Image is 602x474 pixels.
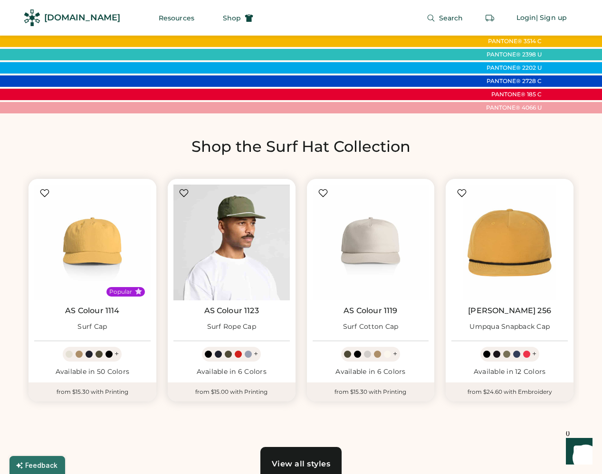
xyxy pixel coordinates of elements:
div: Surf Cap [77,322,107,332]
button: Popular Style [135,288,142,295]
div: from $15.00 with Printing [168,382,296,401]
iframe: Front Chat [557,431,598,472]
button: Resources [147,9,206,28]
div: Surf Rope Cap [207,322,256,332]
div: Login [516,13,536,23]
img: Richardson 256 Umpqua Snapback Cap [451,185,568,301]
span: Search [439,15,463,21]
div: from $15.30 with Printing [307,382,435,401]
img: Rendered Logo - Screens [24,9,40,26]
h2: Shop the Surf Hat Collection [23,137,579,156]
div: Available in 50 Colors [34,367,151,377]
a: AS Colour 1123 [204,306,259,316]
div: Available in 6 Colors [173,367,290,377]
img: AS Colour 1123 Surf Rope Cap [173,185,290,301]
div: from $24.60 with Embroidery [446,382,573,401]
div: + [254,349,258,359]
span: Shop [223,15,241,21]
div: Umpqua Snapback Cap [469,322,550,332]
div: Available in 12 Colors [451,367,568,377]
button: Shop [211,9,265,28]
button: Retrieve an order [480,9,499,28]
div: from $15.30 with Printing [29,382,156,401]
a: [PERSON_NAME] 256 [468,306,551,316]
button: Search [415,9,475,28]
div: | Sign up [536,13,567,23]
div: View all styles [272,460,331,468]
div: Surf Cotton Cap [343,322,399,332]
div: Available in 6 Colors [313,367,429,377]
div: + [393,349,397,359]
div: Popular [109,288,132,296]
img: AS Colour 1114 Surf Cap [34,185,151,301]
div: + [532,349,536,359]
a: AS Colour 1114 [65,306,119,316]
div: [DOMAIN_NAME] [44,12,120,24]
img: AS Colour 1119 Surf Cotton Cap [313,185,429,301]
div: + [115,349,119,359]
a: AS Colour 1119 [344,306,397,316]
